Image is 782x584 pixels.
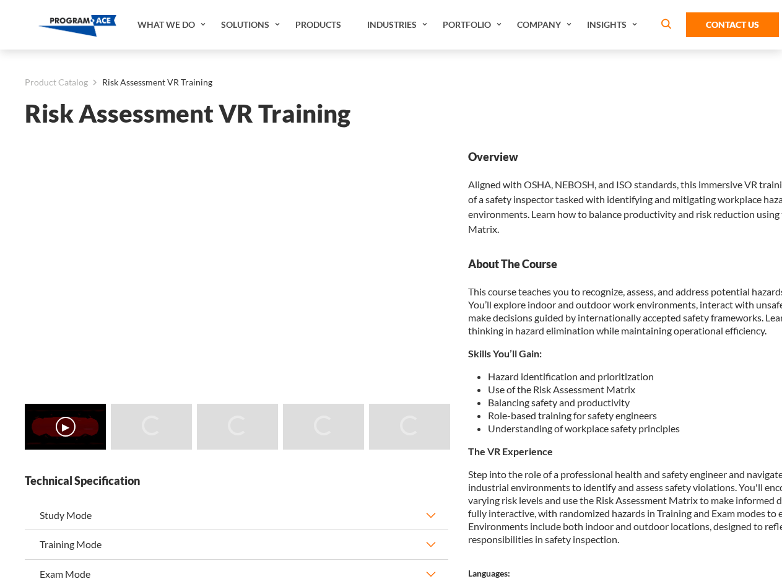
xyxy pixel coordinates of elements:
[88,74,212,90] li: Risk Assessment VR Training
[25,74,88,90] a: Product Catalog
[25,404,106,450] img: Risk Assessment VR Training - Video 0
[25,149,448,388] iframe: Risk Assessment VR Training - Video 0
[25,501,448,530] button: Study Mode
[468,568,510,578] strong: Languages:
[56,417,76,437] button: ▶
[25,530,448,559] button: Training Mode
[38,15,117,37] img: Program-Ace
[686,12,779,37] a: Contact Us
[25,473,448,489] strong: Technical Specification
